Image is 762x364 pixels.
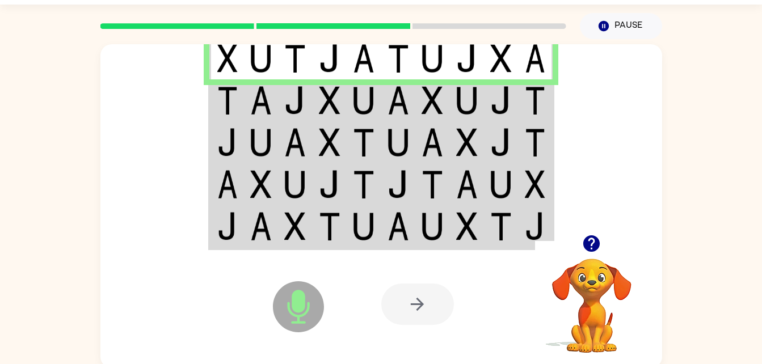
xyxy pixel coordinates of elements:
[456,86,478,115] img: u
[217,212,238,240] img: j
[490,128,512,156] img: j
[284,128,306,156] img: a
[456,44,478,73] img: j
[319,128,340,156] img: x
[388,128,409,156] img: u
[525,86,545,115] img: t
[284,44,306,73] img: t
[525,170,545,198] img: x
[422,212,443,240] img: u
[422,86,443,115] img: x
[490,212,512,240] img: t
[353,128,374,156] img: t
[250,44,272,73] img: u
[250,212,272,240] img: a
[217,44,238,73] img: x
[456,128,478,156] img: x
[319,44,340,73] img: j
[284,170,306,198] img: u
[319,170,340,198] img: j
[353,212,374,240] img: u
[580,13,662,39] button: Pause
[284,86,306,115] img: j
[250,128,272,156] img: u
[388,212,409,240] img: a
[525,212,545,240] img: j
[217,86,238,115] img: t
[490,44,512,73] img: x
[388,86,409,115] img: a
[284,212,306,240] img: x
[456,170,478,198] img: a
[422,170,443,198] img: t
[388,170,409,198] img: j
[490,170,512,198] img: u
[490,86,512,115] img: j
[217,170,238,198] img: a
[250,86,272,115] img: a
[535,241,649,354] video: Your browser must support playing .mp4 files to use Literably. Please try using another browser.
[422,44,443,73] img: u
[525,128,545,156] img: t
[319,212,340,240] img: t
[525,44,545,73] img: a
[353,86,374,115] img: u
[319,86,340,115] img: x
[353,170,374,198] img: t
[250,170,272,198] img: x
[422,128,443,156] img: a
[353,44,374,73] img: a
[456,212,478,240] img: x
[388,44,409,73] img: t
[217,128,238,156] img: j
